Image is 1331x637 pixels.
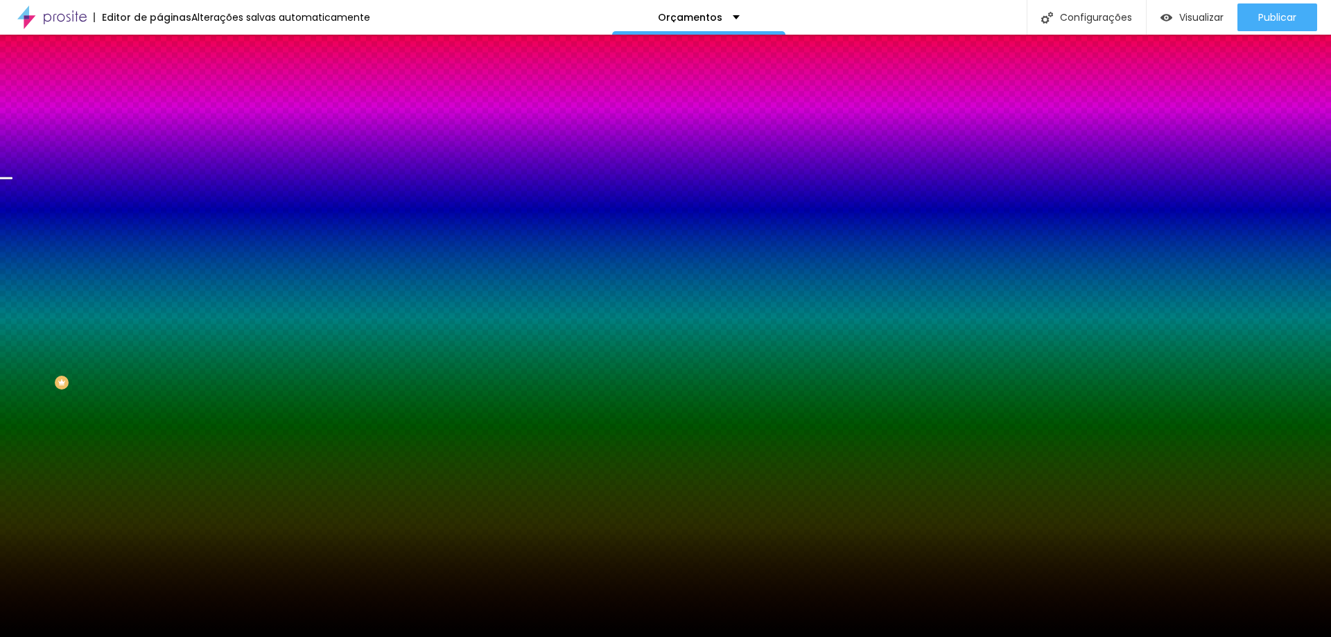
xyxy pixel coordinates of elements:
[191,10,370,24] font: Alterações salvas automaticamente
[1237,3,1317,31] button: Publicar
[1179,10,1224,24] font: Visualizar
[1258,10,1296,24] font: Publicar
[1060,10,1132,24] font: Configurações
[1160,12,1172,24] img: view-1.svg
[102,10,191,24] font: Editor de páginas
[1147,3,1237,31] button: Visualizar
[1041,12,1053,24] img: Ícone
[658,10,722,24] font: Orçamentos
